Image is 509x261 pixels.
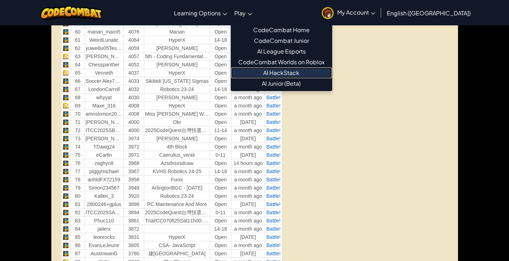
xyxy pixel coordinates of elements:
a: Battle! [266,111,281,117]
td: EvanLeJeune [85,241,123,250]
td: 2800246+gplus [85,200,123,209]
td: HyperX [144,69,210,77]
td: a month ago [231,110,265,118]
span: Battle! [266,152,281,158]
td: 71 [71,118,85,126]
span: Battle! [266,218,281,224]
a: English ([GEOGRAPHIC_DATA]) [383,3,474,22]
td: AustinwanG [85,250,123,258]
td: LondonCarroll [85,85,123,94]
td: PC Maintenance and More [144,200,210,209]
td: HyperX [144,102,210,110]
td: Sikibidi [US_STATE] sigmas [144,77,210,85]
td: 14-18 [210,85,231,94]
span: My Account [337,9,375,16]
td: zaghyn8 [85,159,123,167]
a: Battle! [266,210,281,215]
td: a month ago [231,209,265,217]
td: whyyat [85,94,123,102]
td: HyperX [144,233,210,241]
td: Open [210,200,231,209]
td: 85 [71,233,85,241]
td: [DATE] [231,118,265,126]
a: My Account [318,1,379,24]
td: Open [210,118,231,126]
a: CodeCombat logo [40,5,103,20]
td: a month ago [231,94,265,102]
td: a month ago [231,192,265,200]
td: [PERSON_NAME] [85,52,123,61]
td: yuweiliu05TestStudent [85,44,123,52]
td: 3894 [123,209,144,217]
td: Open [210,28,231,36]
td: 4033 [123,77,144,85]
a: AI HackStack [231,67,332,78]
td: Open [210,250,231,258]
td: 0-11 [210,151,231,159]
td: 4000 [123,126,144,135]
td: a month ago [231,184,265,192]
td: Robotics 23-24 [144,85,210,94]
span: Battle! [266,169,281,174]
span: Battle! [266,177,281,182]
td: 0-11 [210,209,231,217]
td: 3920 [123,192,144,200]
td: Phuc110 [85,217,123,225]
td: Open [210,52,231,61]
td: Venneth [85,69,123,77]
td: 3967 [123,167,144,176]
td: 67 [71,85,85,94]
td: 3974 [123,135,144,143]
td: a month ago [231,143,265,151]
td: Obr [144,118,210,126]
a: Battle! [266,144,281,150]
td: 81 [71,200,85,209]
td: Open [210,233,231,241]
td: 63 [71,52,85,61]
td: [PERSON_NAME] [144,135,210,143]
td: 82 [71,209,85,217]
td: jailerx [85,225,123,233]
a: Battle! [266,185,281,191]
td: Caerulius_ventii [144,151,210,159]
td: azsdxsxsdcaw [144,159,210,167]
td: 3881 [123,217,144,225]
a: CodeCombat Junior [231,35,332,46]
a: Battle! [266,242,281,248]
td: 73 [71,135,85,143]
td: Open [210,77,231,85]
a: Battle! [266,251,281,256]
td: a month ago [231,241,265,250]
td: KVHS Robotics 24-25 [144,167,210,176]
a: Learning Options [170,3,231,22]
td: 69 [71,102,85,110]
td: a month ago [231,167,265,176]
td: leonrocks [85,233,123,241]
td: 80 [71,192,85,200]
td: ArlingtonBGC - [DATE] [144,184,210,192]
td: 4076 [123,28,144,36]
td: 77 [71,167,85,176]
td: [DATE] [231,200,265,209]
td: 78 [71,176,85,184]
td: Trial/CC070625Sat11h00-GM1 EN - Kristine [144,217,210,225]
a: Battle! [266,201,281,207]
td: 60 [71,28,85,36]
td: 76 [71,159,85,167]
td: Simon234567 [85,184,123,192]
td: 4064 [123,36,144,44]
td: Miss [PERSON_NAME] warriors [144,110,210,118]
td: Soccer Alex73912966 [85,77,123,85]
a: CodeCombat Home [231,25,332,35]
td: Robotics 23-24 [144,192,210,200]
td: Chesspanther [85,61,123,69]
td: 3805 [123,241,144,250]
td: [DATE] [231,233,265,241]
a: Battle! [266,103,281,109]
span: Play [234,9,246,17]
a: CodeCombat Worlds on Roblox [231,57,332,67]
td: 75 [71,151,85,159]
td: Open [210,241,231,250]
td: 11-14 [210,126,231,135]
